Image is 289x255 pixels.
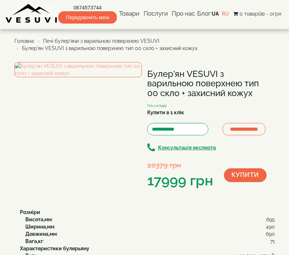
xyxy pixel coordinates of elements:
b: Консультація експерта [158,145,216,151]
span: Булер'ян VESUVI з варильною поверхнею тип 00 скло + захисний кожух [22,45,197,51]
a: Товари [117,5,141,22]
span: 695 [266,216,275,223]
a: Головна [14,38,34,44]
div: 17999 грн [147,170,213,190]
label: Купити в 1 клік [147,109,184,116]
a: Блог [197,10,211,17]
span: 0 товар(ів) - 0грн [239,11,281,17]
span: 490 [266,223,275,230]
button: Купити [224,168,267,182]
a: 0674573744 [58,4,116,11]
a: UA [212,11,219,17]
span: 71 [270,238,275,245]
div: : [25,223,275,230]
a: Печі булер'яни з варильною поверхнею VESUVI [43,38,159,44]
button: 0 товар(ів) - 0грн [231,10,284,18]
span: 690 [266,230,275,238]
h1: Булер'ян VESUVI з варильною поверхнею тип 00 скло + захисний кожух [147,69,269,98]
div: : [25,230,275,238]
a: Послуги [142,5,170,22]
b: Довжина,мм [25,231,57,237]
a: Про нас [170,5,197,22]
img: content [5,4,58,24]
b: Висота,мм [25,217,52,222]
span: Передзвоніть мені [58,11,116,24]
a: RU [222,11,229,17]
b: Характеристики булерьяну [20,246,89,251]
small: На складі [147,103,167,108]
div: 20379 грн [147,160,213,170]
b: Розміри [20,209,40,215]
b: Ширина,мм [25,224,54,230]
div: : [25,216,275,223]
div: : [25,238,275,245]
b: Вага,кг [25,238,43,244]
img: Булер'ян VESUVI з варильною поверхнею тип 00 скло + захисний кожух [14,62,142,77]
